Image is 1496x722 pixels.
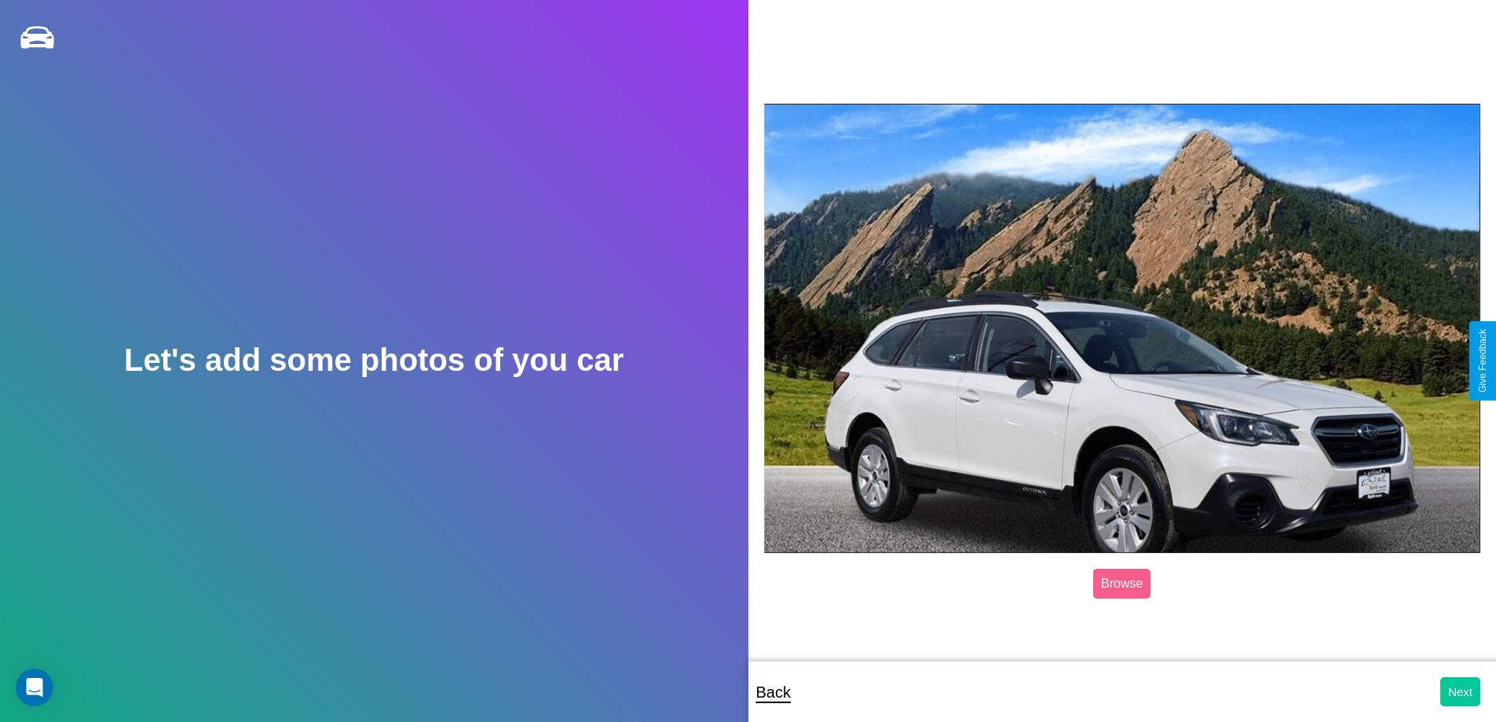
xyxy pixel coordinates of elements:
p: Back [756,678,791,706]
iframe: Intercom live chat [16,669,53,706]
img: posted [764,104,1481,553]
h2: Let's add some photos of you car [124,343,624,378]
div: Give Feedback [1477,329,1488,393]
label: Browse [1093,569,1150,599]
button: Next [1440,677,1480,706]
